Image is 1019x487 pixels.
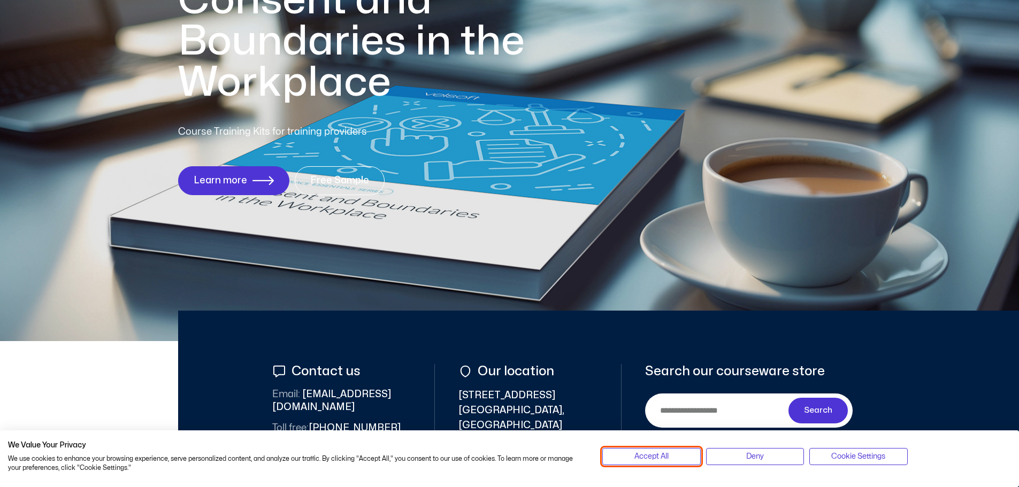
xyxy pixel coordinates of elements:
p: We use cookies to enhance your browsing experience, serve personalized content, and analyze our t... [8,454,586,473]
span: Our location [475,364,554,378]
span: Free Sample [310,175,369,186]
a: Learn more [178,166,289,195]
button: Accept all cookies [602,448,700,465]
span: Cookie Settings [831,451,885,462]
button: Deny all cookies [706,448,804,465]
span: Contact us [289,364,361,378]
span: [STREET_ADDRESS] [GEOGRAPHIC_DATA], [GEOGRAPHIC_DATA] Canada, B0K 3P7 [458,388,597,448]
span: Learn more [194,175,247,186]
a: Free Sample [295,166,385,195]
span: Search our courseware store [645,364,825,378]
span: Deny [746,451,764,462]
button: Adjust cookie preferences [809,448,907,465]
p: Course Training Kits for training providers [178,125,445,140]
span: Email: [272,390,300,399]
span: Accept All [634,451,669,462]
span: [EMAIL_ADDRESS][DOMAIN_NAME] [272,388,411,414]
span: Search [804,404,832,417]
h2: We Value Your Privacy [8,440,586,450]
button: Search [788,398,848,423]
